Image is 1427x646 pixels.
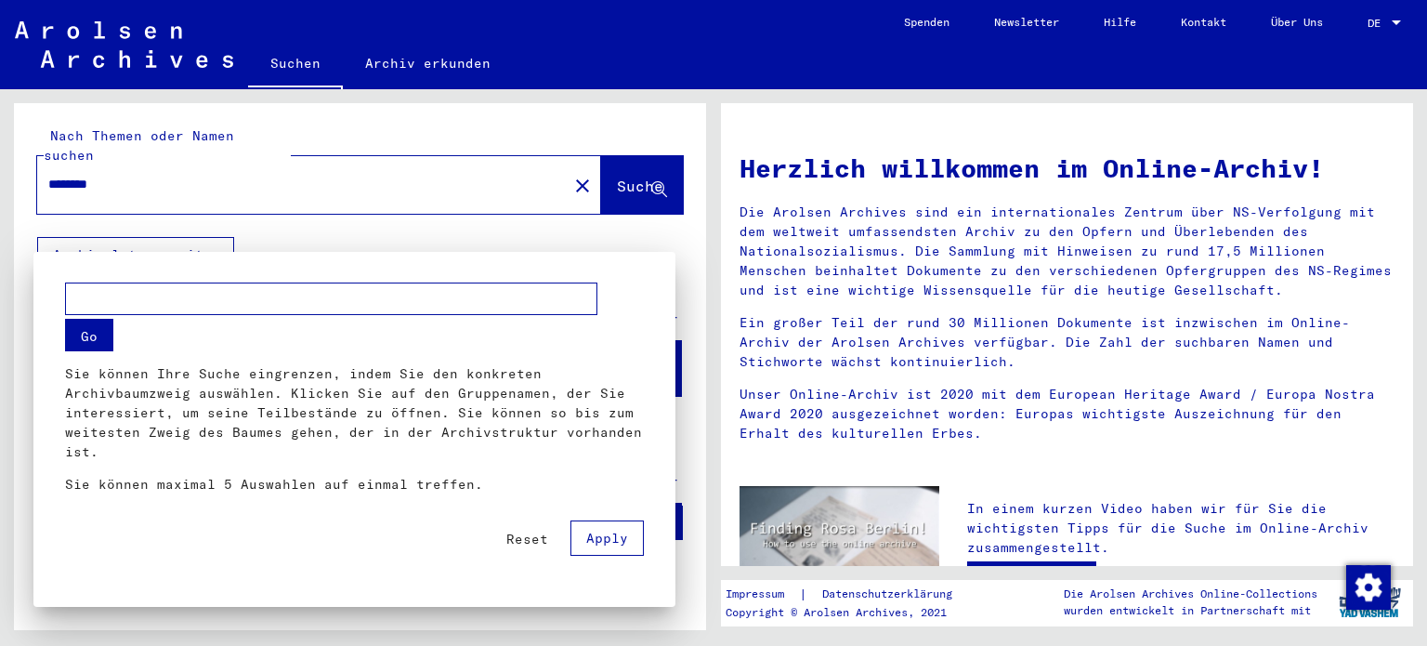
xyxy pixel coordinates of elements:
p: Sie können maximal 5 Auswahlen auf einmal treffen. [65,475,644,494]
button: Go [65,319,113,351]
span: Reset [506,531,548,547]
div: Zustimmung ändern [1345,564,1390,609]
p: Sie können Ihre Suche eingrenzen, indem Sie den konkreten Archivbaumzweig auswählen. Klicken Sie ... [65,364,644,462]
img: Zustimmung ändern [1346,565,1391,610]
button: Apply [570,521,644,556]
button: Reset [491,522,563,556]
span: Apply [586,530,628,547]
